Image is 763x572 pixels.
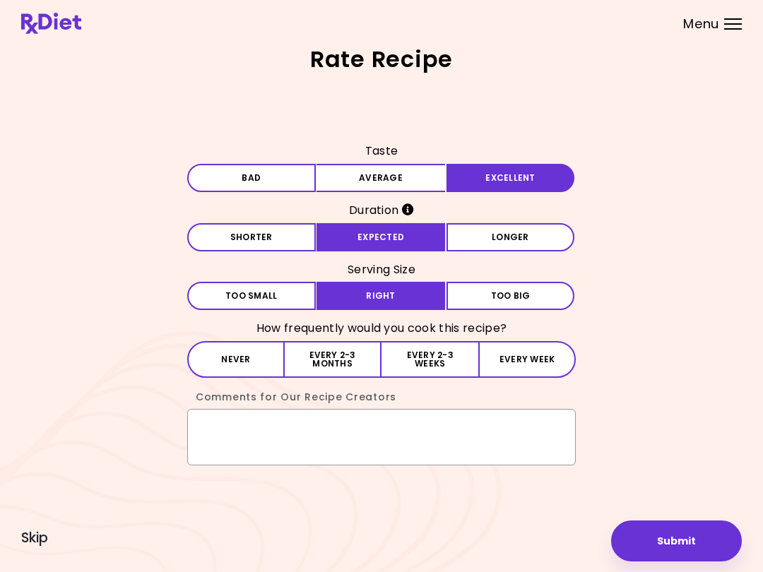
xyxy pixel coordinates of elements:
[381,341,478,378] button: Every 2-3 weeks
[187,223,316,251] button: Shorter
[317,282,445,310] button: Right
[187,341,285,378] button: Never
[285,341,381,378] button: Every 2-3 months
[187,390,396,404] label: Comments for Our Recipe Creators
[402,203,414,215] i: Info
[187,317,576,340] h3: How frequently would you cook this recipe?
[491,292,531,300] span: Too big
[21,13,81,34] img: RxDiet
[611,520,742,561] button: Submit
[446,282,575,310] button: Too big
[446,223,575,251] button: Longer
[187,258,576,281] h3: Serving Size
[187,282,316,310] button: Too small
[317,164,445,192] button: Average
[187,164,316,192] button: Bad
[21,530,48,546] button: Skip
[187,140,576,162] h3: Taste
[683,18,719,30] span: Menu
[446,164,575,192] button: Excellent
[317,223,445,251] button: Expected
[225,292,277,300] span: Too small
[187,199,576,222] h3: Duration
[478,341,576,378] button: Every week
[21,48,742,71] h2: Rate Recipe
